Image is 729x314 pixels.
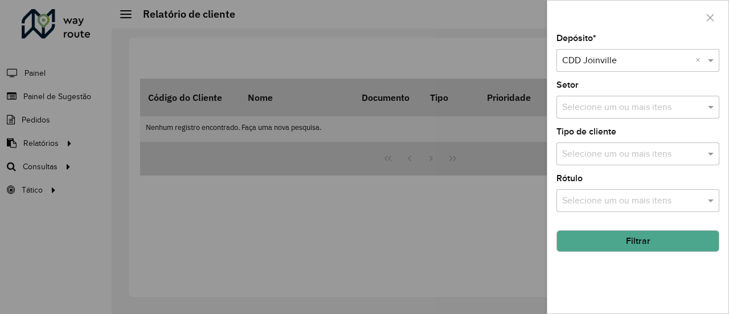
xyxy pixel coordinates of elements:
label: Tipo de cliente [556,125,616,138]
button: Filtrar [556,230,719,252]
label: Depósito [556,31,596,45]
label: Setor [556,78,579,92]
span: Clear all [695,54,705,67]
label: Rótulo [556,172,583,185]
